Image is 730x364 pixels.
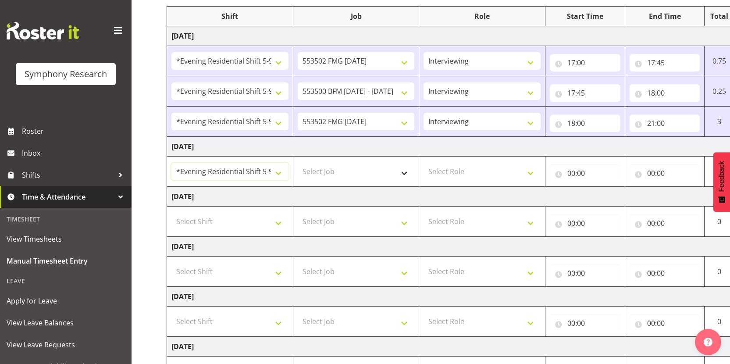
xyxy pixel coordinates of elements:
div: Timesheet [2,210,129,228]
img: Rosterit website logo [7,22,79,39]
span: Time & Attendance [22,190,114,203]
a: View Timesheets [2,228,129,250]
div: End Time [630,11,700,21]
input: Click to select... [550,114,620,132]
input: Click to select... [630,54,700,71]
input: Click to select... [630,164,700,182]
a: Manual Timesheet Entry [2,250,129,272]
div: Job [298,11,415,21]
span: Manual Timesheet Entry [7,254,125,268]
input: Click to select... [630,214,700,232]
span: Roster [22,125,127,138]
input: Click to select... [550,314,620,332]
span: View Leave Requests [7,338,125,351]
span: Shifts [22,168,114,182]
span: Feedback [718,161,726,192]
img: help-xxl-2.png [704,338,712,346]
input: Click to select... [630,114,700,132]
button: Feedback - Show survey [713,152,730,212]
input: Click to select... [550,214,620,232]
div: Leave [2,272,129,290]
div: Role [424,11,541,21]
span: View Leave Balances [7,316,125,329]
input: Click to select... [630,84,700,102]
a: Apply for Leave [2,290,129,312]
input: Click to select... [550,264,620,282]
div: Start Time [550,11,620,21]
div: Total [709,11,729,21]
input: Click to select... [550,164,620,182]
span: Inbox [22,146,127,160]
span: View Timesheets [7,232,125,246]
div: Symphony Research [25,68,107,81]
input: Click to select... [550,54,620,71]
div: Shift [171,11,288,21]
input: Click to select... [550,84,620,102]
a: View Leave Balances [2,312,129,334]
input: Click to select... [630,314,700,332]
a: View Leave Requests [2,334,129,356]
span: Apply for Leave [7,294,125,307]
input: Click to select... [630,264,700,282]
